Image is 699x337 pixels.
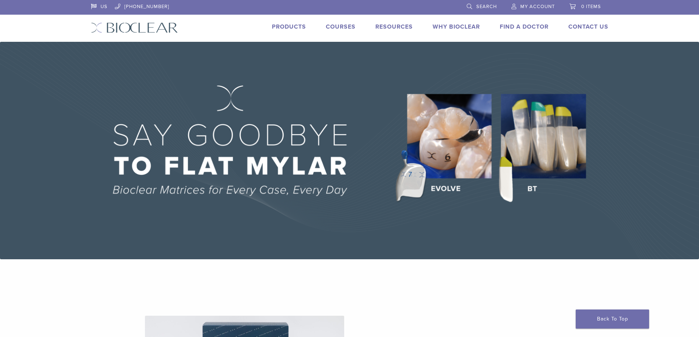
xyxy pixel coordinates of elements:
[581,4,601,10] span: 0 items
[375,23,413,30] a: Resources
[520,4,555,10] span: My Account
[433,23,480,30] a: Why Bioclear
[568,23,608,30] a: Contact Us
[500,23,549,30] a: Find A Doctor
[91,22,178,33] img: Bioclear
[272,23,306,30] a: Products
[476,4,497,10] span: Search
[576,309,649,329] a: Back To Top
[326,23,356,30] a: Courses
